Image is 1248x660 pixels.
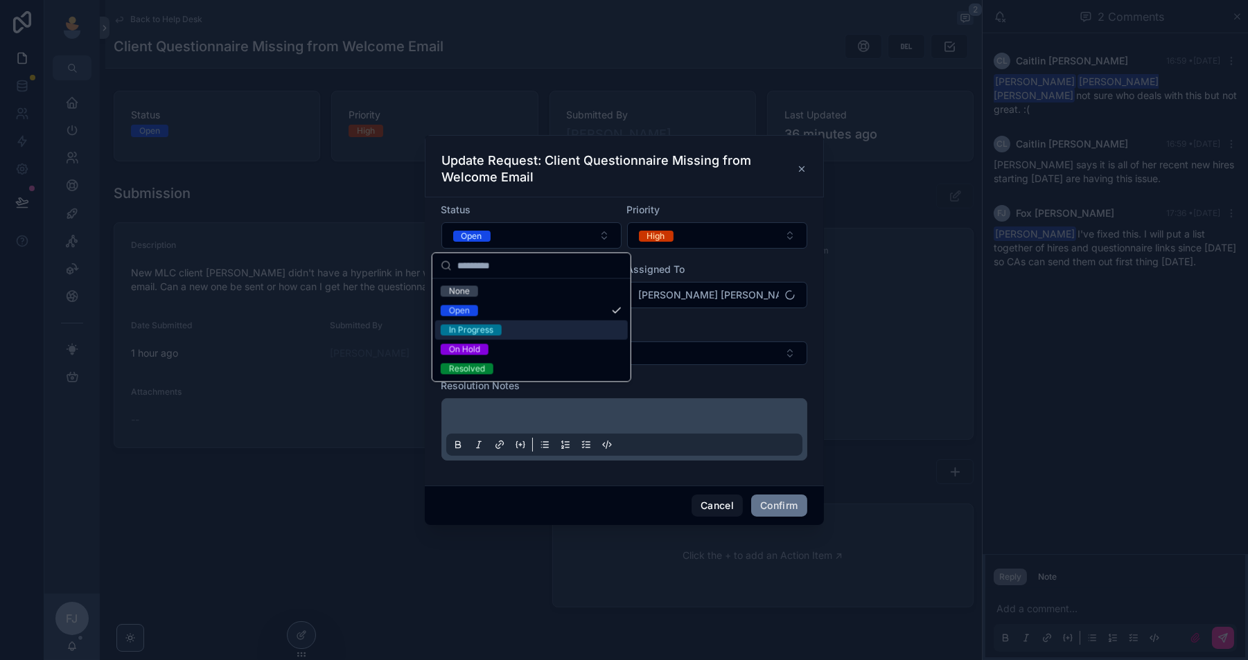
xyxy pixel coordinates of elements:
[627,222,807,249] button: Select Button
[449,324,493,335] div: In Progress
[441,222,622,249] button: Select Button
[627,282,807,308] button: Select Button
[462,231,482,242] div: Open
[449,285,470,296] div: None
[647,231,665,242] div: High
[449,305,470,316] div: Open
[441,204,471,215] span: Status
[432,278,631,381] div: Suggestions
[751,494,807,517] button: Confirm
[627,263,685,275] span: Assigned To
[692,494,743,517] button: Cancel
[639,288,779,302] span: [PERSON_NAME] [PERSON_NAME]
[449,363,485,374] div: Resolved
[627,204,660,215] span: Priority
[441,380,520,391] span: Resolution Notes
[449,344,480,355] div: On Hold
[442,152,797,186] h3: Update Request: Client Questionnaire Missing from Welcome Email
